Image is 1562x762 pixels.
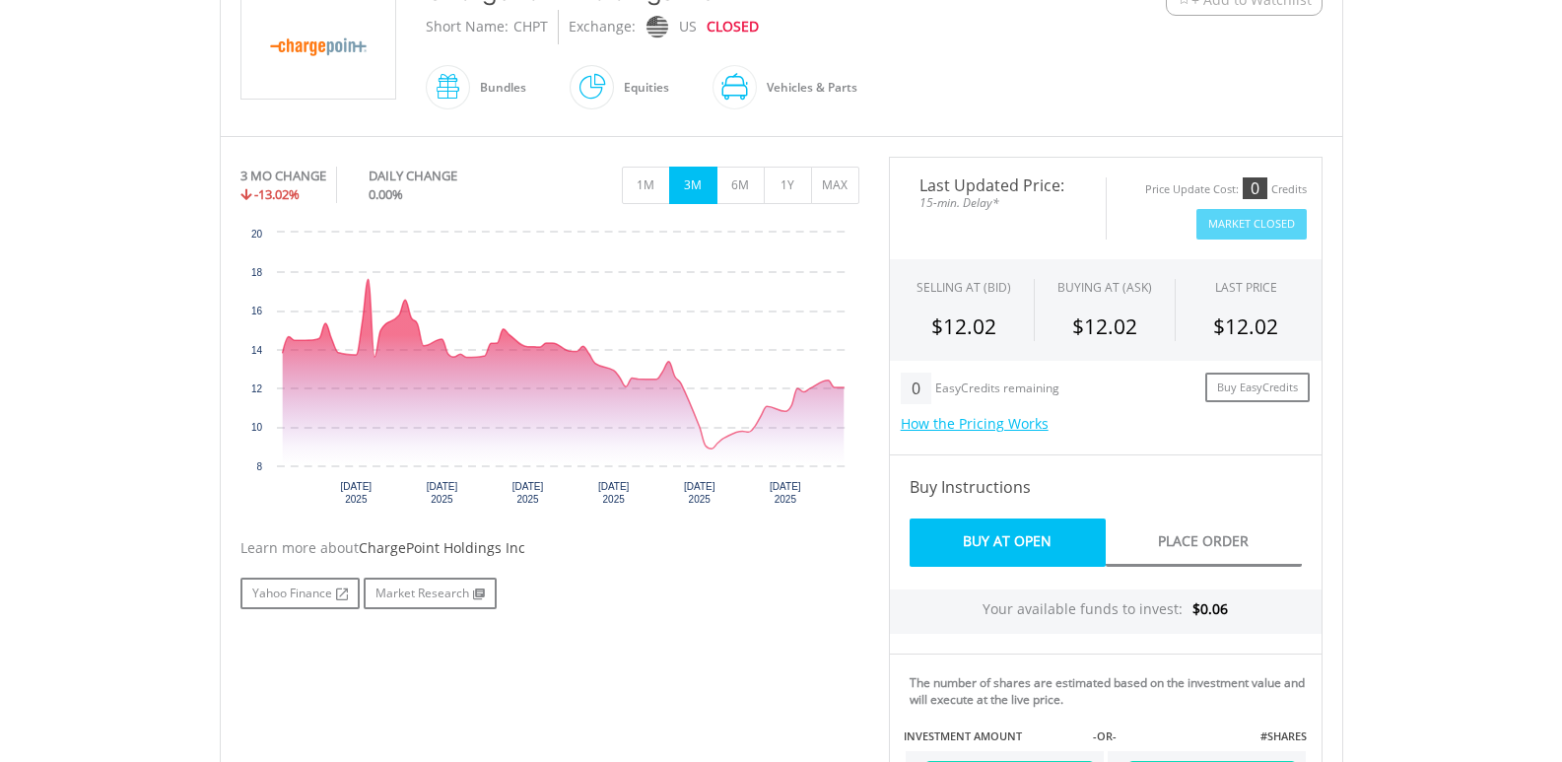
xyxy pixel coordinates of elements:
div: 3 MO CHANGE [240,167,326,185]
span: $12.02 [931,312,996,340]
text: 16 [250,306,262,316]
text: [DATE] 2025 [683,481,714,505]
div: US [679,10,697,44]
text: 12 [250,383,262,394]
text: 8 [256,461,262,472]
a: Yahoo Finance [240,578,360,609]
svg: Interactive chart [240,223,859,519]
div: Vehicles & Parts [757,64,857,111]
a: Place Order [1106,519,1302,567]
a: Buy EasyCredits [1205,373,1310,403]
span: $12.02 [1213,312,1278,340]
a: How the Pricing Works [901,414,1049,433]
div: Equities [614,64,669,111]
span: 15-min. Delay* [905,193,1091,212]
text: [DATE] 2025 [426,481,457,505]
a: Market Research [364,578,497,609]
text: [DATE] 2025 [340,481,372,505]
h4: Buy Instructions [910,475,1302,499]
div: EasyCredits remaining [935,381,1059,398]
text: 10 [250,422,262,433]
div: Chart. Highcharts interactive chart. [240,223,859,519]
div: SELLING AT (BID) [917,279,1011,296]
label: -OR- [1093,728,1117,744]
button: MAX [811,167,859,204]
div: Your available funds to invest: [890,589,1322,634]
div: DAILY CHANGE [369,167,523,185]
button: 3M [669,167,717,204]
div: LAST PRICE [1215,279,1277,296]
div: Exchange: [569,10,636,44]
span: -13.02% [254,185,300,203]
span: $12.02 [1072,312,1137,340]
text: 18 [250,267,262,278]
text: 20 [250,229,262,240]
text: [DATE] 2025 [770,481,801,505]
div: Credits [1271,182,1307,197]
div: 0 [1243,177,1267,199]
text: 14 [250,345,262,356]
text: [DATE] 2025 [597,481,629,505]
label: #SHARES [1260,728,1307,744]
button: 1Y [764,167,812,204]
span: $0.06 [1192,599,1228,618]
span: ChargePoint Holdings Inc [359,538,525,557]
span: Last Updated Price: [905,177,1091,193]
a: Buy At Open [910,519,1106,567]
label: INVESTMENT AMOUNT [904,728,1022,744]
span: 0.00% [369,185,403,203]
div: The number of shares are estimated based on the investment value and will execute at the live price. [910,674,1314,708]
button: 1M [622,167,670,204]
span: BUYING AT (ASK) [1057,279,1152,296]
text: [DATE] 2025 [511,481,543,505]
img: nasdaq.png [645,16,667,38]
div: Bundles [470,64,526,111]
button: 6M [716,167,765,204]
div: Price Update Cost: [1145,182,1239,197]
div: Short Name: [426,10,509,44]
div: CHPT [513,10,548,44]
div: 0 [901,373,931,404]
button: Market Closed [1196,209,1307,240]
div: Learn more about [240,538,859,558]
div: CLOSED [707,10,759,44]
